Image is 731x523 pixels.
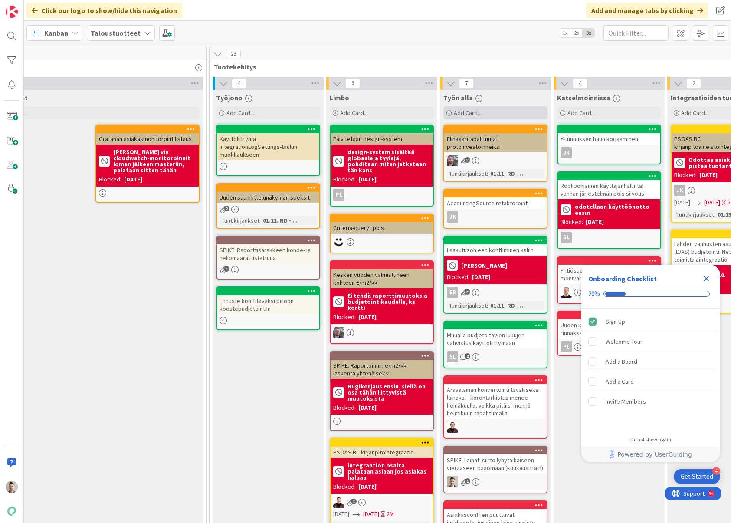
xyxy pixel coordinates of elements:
img: avatar [6,505,18,517]
div: Blocked: [447,273,469,282]
div: [DATE] [472,273,490,282]
div: [DATE] [358,312,377,322]
img: MH [333,236,344,247]
div: AccountingSource refaktorointi [444,190,547,209]
span: Support [18,1,39,12]
div: [DATE] [358,175,377,184]
div: Open Get Started checklist, remaining modules: 4 [674,469,720,484]
span: Kanban [44,28,68,38]
div: Kesken vuoden valmistuneen kohteen €/m2/kk [331,269,433,288]
div: Criteria-queryt pois [331,214,433,234]
div: Ennuste konffitavaksi piiloon koostebudjetointiin [217,287,319,314]
div: Add a Board is incomplete. [585,352,717,371]
div: Päivitetään design-system [331,133,433,145]
span: : [714,210,715,219]
span: 2 [224,206,229,211]
div: JK [447,211,458,223]
span: 4 [573,78,587,89]
div: Click our logo to show/hide this navigation [26,3,182,18]
div: MH [331,236,433,247]
div: Grafanan asiakasmonitorointilistaus [96,125,199,145]
div: Aravalainan konvertointi tavalliseksi lainaksi - korontarkistus menee heinäkuulla, vaikka pitäisi... [444,376,547,419]
div: Elinkaaritapahtumat protoinvestoinneiksi [444,133,547,152]
div: Kesken vuoden valmistuneen kohteen €/m2/kk [331,261,433,288]
div: Add a Card [606,376,634,387]
span: Add Card... [567,109,595,117]
div: LL [558,286,660,298]
div: PSOAS BC kirjanpitointegraatio [331,447,433,458]
div: Muualla budjetoitavien lukujen vahvistus käyttöliittymään [444,322,547,349]
div: Käyttöliittymä IntegrationLogSettings-taulun muokkaukseen [217,125,319,160]
div: TN [444,476,547,487]
div: AccountingSource refaktorointi [444,197,547,209]
div: SPIKE: Lainat: siirto lyhytaikaiseen vieraaseen pääomaan (kuukausittain) [444,447,547,474]
div: Welcome Tour [606,336,642,347]
span: 2 [465,353,470,359]
div: Welcome Tour is incomplete. [585,332,717,351]
div: Uuden koostebudjetoinnin rinnakkaisuusongelmat [558,319,660,339]
b: [PERSON_NAME] [461,263,507,269]
span: Add Card... [340,109,368,117]
span: Työjono [216,93,243,102]
span: 23 [226,49,241,59]
span: : [487,169,488,178]
div: Invite Members [606,396,646,407]
div: Y-tunnuksen haun korjaaminen [558,125,660,145]
div: Blocked: [333,482,356,491]
div: Blocked: [333,175,356,184]
div: Muualla budjetoitavien lukujen vahvistus käyttöliittymään [444,329,547,349]
div: Checklist Container [581,265,720,462]
span: 4 [232,78,246,89]
div: SPIKE: Raportoinnin e/m2/kk -laskenta yhtenäiseksi [331,360,433,379]
div: Laskutusohjeen konffiminen käliin [444,237,547,256]
div: Uuden suunnittelunäkymän speksit [217,184,319,203]
div: [DATE] [358,482,377,491]
div: AA [444,421,547,433]
div: PL [561,341,572,352]
div: AA [331,497,433,508]
div: Yhtiösuodatin "hajosi" kun muutettiin monivalinnaksi [558,265,660,284]
div: ER [444,287,547,298]
div: Aravalainan konvertointi tavalliseksi lainaksi - korontarkistus menee heinäkuulla, vaikka pitäisi... [444,384,547,419]
div: TK [331,327,433,338]
img: AA [447,421,458,433]
img: Visit kanbanzone.com [6,6,18,18]
div: Checklist progress: 20% [588,290,713,298]
div: PL [558,341,660,352]
div: JK [444,211,547,223]
div: Blocked: [561,217,583,227]
span: Add Card... [681,109,709,117]
div: Tuntikirjaukset [674,210,714,219]
span: [DATE] [333,510,349,519]
span: Työn alla [443,93,473,102]
span: [DATE] [674,198,690,207]
div: SPIKE: Raporttisarakkeen kohde- ja neliömäärät listattuna [217,237,319,263]
span: 2 [686,78,701,89]
div: Get Started [681,472,713,481]
div: PSOAS BC kirjanpitointegraatio [331,439,433,458]
div: 9+ [44,3,48,10]
div: Add a Board [606,356,637,367]
b: [PERSON_NAME] vie cloudwatch-monitoroinnit loman jälkeen masteriin, palataan sitten tähän [113,149,196,173]
span: 3x [583,29,594,37]
div: [DATE] [358,403,377,412]
div: Add a Card is incomplete. [585,372,717,391]
div: Grafanan asiakasmonitorointilistaus [96,133,199,145]
div: ER [447,287,458,298]
div: Uuden suunnittelunäkymän speksit [217,192,319,203]
div: [DATE] [699,171,718,180]
div: Do not show again [630,436,671,443]
div: sl [447,351,458,362]
div: TK [444,155,547,166]
b: integraation osalta palataan asiaan jos asiakas haluaa [347,462,430,480]
span: 1x [559,29,571,37]
div: Sign Up is complete. [585,312,717,331]
div: Checklist items [581,309,720,431]
div: Sign Up [606,316,625,327]
div: PL [331,189,433,201]
div: Roolipohjainen käyttäjänhallinta: vanhan järjestelmän pois siivous [558,172,660,199]
div: Tuntikirjaukset [447,301,487,310]
div: Add and manage tabs by clicking [586,3,708,18]
div: Blocked: [333,403,356,412]
img: TK [447,155,458,166]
